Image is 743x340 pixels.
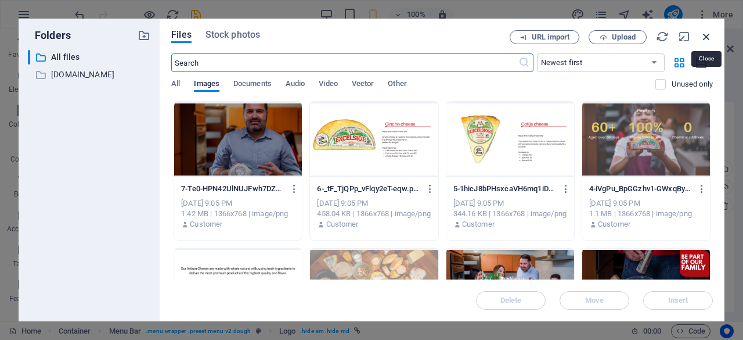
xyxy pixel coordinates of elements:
p: Customer [598,219,630,230]
i: Minimize [678,30,691,43]
p: 6-_tF_TjQPp_vFlqy2eT-eqw.png [317,184,420,194]
p: Customer [326,219,359,230]
p: [DOMAIN_NAME] [51,68,129,81]
p: Folders [28,28,71,43]
span: Stock photos [205,28,260,42]
p: Customer [462,219,495,230]
span: Images [194,77,219,93]
div: 344.16 KB | 1366x768 | image/png [453,209,567,219]
div: 458.04 KB | 1366x768 | image/png [317,209,431,219]
button: URL import [510,30,579,44]
p: Displays only files that are not in use on the website. Files added during this session can still... [672,79,713,90]
span: All [171,77,180,93]
div: [DATE] 9:05 PM [453,198,567,209]
span: Files [171,28,192,42]
span: Other [388,77,406,93]
span: Audio [286,77,305,93]
i: Create new folder [138,29,150,42]
p: All files [51,51,129,64]
p: 7-Te0-HPN42UlNUJFwh7DZKQ.png [181,184,284,194]
div: [DATE] 9:05 PM [317,198,431,209]
div: [DATE] 9:05 PM [589,198,703,209]
p: 4-iVgPu_BpGGzhv1-GWxqByQ.png [589,184,692,194]
p: 5-1hicJ8bPHsxcaVH6mq1iDA.png [453,184,557,194]
div: [DATE] 9:05 PM [181,198,295,209]
span: Upload [612,34,636,41]
span: Vector [352,77,374,93]
span: Documents [233,77,272,93]
div: 1.1 MB | 1366x768 | image/png [589,209,703,219]
i: Reload [656,30,669,43]
div: [DOMAIN_NAME] [28,67,150,82]
span: Video [319,77,337,93]
input: Search [171,53,518,72]
div: ​ [28,50,30,65]
div: 1.42 MB | 1366x768 | image/png [181,209,295,219]
p: Customer [190,219,222,230]
button: Upload [589,30,647,44]
span: URL import [532,34,569,41]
